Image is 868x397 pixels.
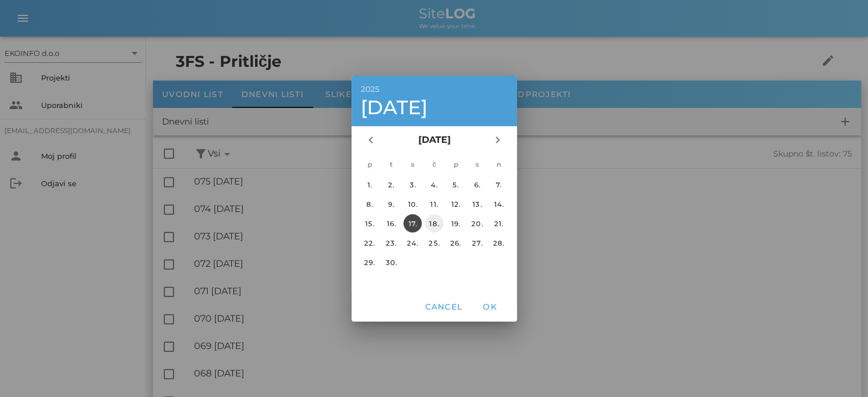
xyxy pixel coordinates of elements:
[403,180,422,189] div: 3.
[468,238,486,247] div: 27.
[360,180,378,189] div: 1.
[425,199,443,208] div: 11.
[360,175,378,194] button: 1.
[382,199,400,208] div: 9.
[490,234,508,252] button: 28.
[446,214,465,232] button: 19.
[360,199,378,208] div: 8.
[446,180,465,189] div: 5.
[468,234,486,252] button: 27.
[382,253,400,271] button: 30.
[413,129,455,151] button: [DATE]
[467,155,487,174] th: s
[491,133,504,147] i: chevron_right
[468,180,486,189] div: 6.
[811,342,868,397] div: Pripomoček za klepet
[361,98,508,117] div: [DATE]
[468,214,486,232] button: 20.
[425,234,443,252] button: 25.
[425,175,443,194] button: 4.
[382,219,400,227] div: 16.
[382,258,400,266] div: 30.
[446,219,465,227] div: 19.
[419,296,467,317] button: Cancel
[360,195,378,213] button: 8.
[381,155,401,174] th: t
[382,175,400,194] button: 2.
[488,155,509,174] th: n
[403,219,422,227] div: 17.
[403,234,422,252] button: 24.
[360,238,378,247] div: 22.
[446,238,465,247] div: 26.
[446,199,465,208] div: 12.
[446,195,465,213] button: 12.
[403,238,422,247] div: 24.
[425,238,443,247] div: 25.
[490,238,508,247] div: 28.
[403,175,422,194] button: 3.
[425,180,443,189] div: 4.
[360,219,378,227] div: 15.
[476,302,503,312] span: OK
[382,195,400,213] button: 9.
[425,214,443,232] button: 18.
[490,214,508,232] button: 21.
[445,155,466,174] th: p
[402,155,423,174] th: s
[490,180,508,189] div: 7.
[360,234,378,252] button: 22.
[382,214,400,232] button: 16.
[382,238,400,247] div: 23.
[446,175,465,194] button: 5.
[468,199,486,208] div: 13.
[425,219,443,227] div: 18.
[382,180,400,189] div: 2.
[360,155,380,174] th: p
[811,342,868,397] iframe: Chat Widget
[361,85,508,93] div: 2025
[360,258,378,266] div: 29.
[424,302,462,312] span: Cancel
[468,175,486,194] button: 6.
[446,234,465,252] button: 26.
[360,253,378,271] button: 29.
[468,195,486,213] button: 13.
[403,214,422,232] button: 17.
[361,130,381,150] button: Prejšnji mesec
[471,296,508,317] button: OK
[360,214,378,232] button: 15.
[490,195,508,213] button: 14.
[468,219,486,227] div: 20.
[490,219,508,227] div: 21.
[490,175,508,194] button: 7.
[403,195,422,213] button: 10.
[364,133,378,147] i: chevron_left
[487,130,508,150] button: Naslednji mesec
[382,234,400,252] button: 23.
[403,199,422,208] div: 10.
[424,155,445,174] th: č
[490,199,508,208] div: 14.
[425,195,443,213] button: 11.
